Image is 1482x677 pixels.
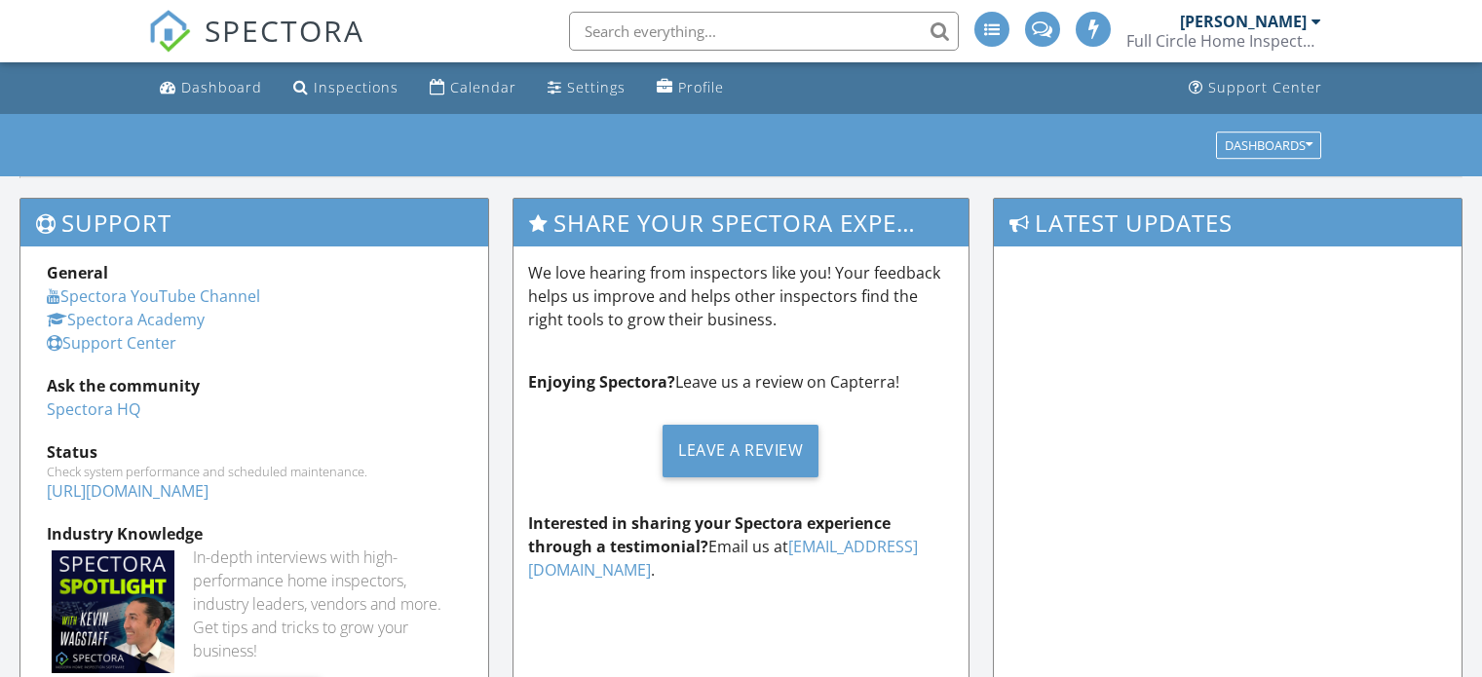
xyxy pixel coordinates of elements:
p: We love hearing from inspectors like you! Your feedback helps us improve and helps other inspecto... [528,261,955,331]
a: [EMAIL_ADDRESS][DOMAIN_NAME] [528,536,918,581]
div: Inspections [314,78,399,96]
a: Spectora YouTube Channel [47,285,260,307]
strong: General [47,262,108,283]
strong: Enjoying Spectora? [528,371,675,393]
div: In-depth interviews with high-performance home inspectors, industry leaders, vendors and more. Ge... [193,545,462,662]
img: Spectoraspolightmain [52,550,174,673]
a: Dashboard [152,70,270,106]
div: Industry Knowledge [47,522,462,545]
div: Full Circle Home Inspectors [1126,31,1321,51]
div: [PERSON_NAME] [1180,12,1307,31]
a: Inspections [285,70,406,106]
a: Support Center [47,332,176,354]
div: Check system performance and scheduled maintenance. [47,464,462,479]
div: Ask the community [47,374,462,397]
span: SPECTORA [205,10,364,51]
p: Email us at . [528,511,955,582]
div: Settings [567,78,626,96]
a: [URL][DOMAIN_NAME] [47,480,209,502]
h3: Share Your Spectora Experience [513,199,969,246]
img: The Best Home Inspection Software - Spectora [148,10,191,53]
strong: Interested in sharing your Spectora experience through a testimonial? [528,512,891,557]
a: SPECTORA [148,26,364,67]
div: Support Center [1208,78,1322,96]
a: Spectora HQ [47,398,140,420]
div: Leave a Review [663,425,818,477]
p: Leave us a review on Capterra! [528,370,955,394]
button: Dashboards [1216,132,1321,159]
div: Dashboards [1225,138,1312,152]
a: Profile [649,70,732,106]
div: Dashboard [181,78,262,96]
div: Calendar [450,78,516,96]
a: Settings [540,70,633,106]
a: Spectora Academy [47,309,205,330]
div: Profile [678,78,724,96]
input: Search everything... [569,12,959,51]
h3: Support [20,199,488,246]
a: Calendar [422,70,524,106]
a: Leave a Review [528,409,955,492]
div: Status [47,440,462,464]
h3: Latest Updates [994,199,1462,246]
a: Support Center [1181,70,1330,106]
